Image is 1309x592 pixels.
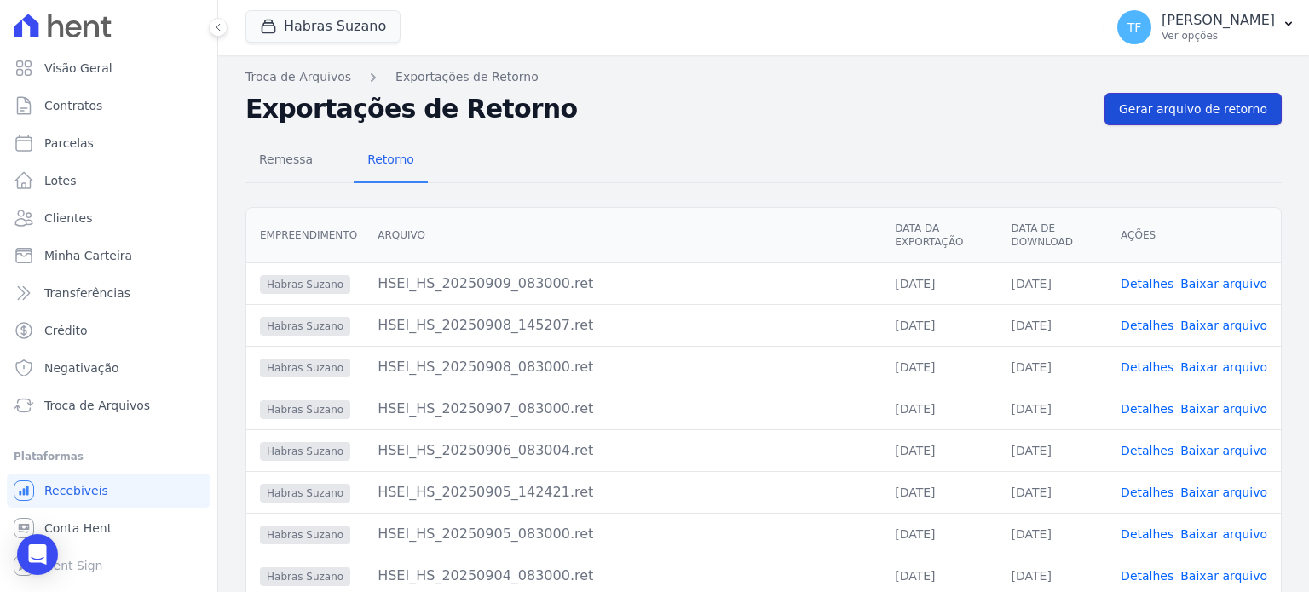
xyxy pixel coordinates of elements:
td: [DATE] [881,513,997,555]
a: Baixar arquivo [1180,486,1267,499]
span: Habras Suzano [260,400,350,419]
span: Parcelas [44,135,94,152]
div: HSEI_HS_20250906_083004.ret [378,440,868,461]
nav: Breadcrumb [245,68,1282,86]
a: Detalhes [1121,486,1173,499]
td: [DATE] [998,346,1108,388]
td: [DATE] [881,346,997,388]
a: Detalhes [1121,569,1173,583]
th: Empreendimento [246,208,364,263]
span: Minha Carteira [44,247,132,264]
span: Negativação [44,359,119,376]
td: [DATE] [881,471,997,513]
div: Open Intercom Messenger [17,534,58,575]
span: Habras Suzano [260,442,350,461]
div: HSEI_HS_20250907_083000.ret [378,399,868,419]
button: TF [PERSON_NAME] Ver opções [1104,3,1309,51]
td: [DATE] [881,262,997,304]
a: Visão Geral [7,51,210,85]
a: Detalhes [1121,527,1173,541]
a: Baixar arquivo [1180,444,1267,457]
div: Plataformas [14,446,204,467]
th: Arquivo [364,208,881,263]
a: Minha Carteira [7,239,210,273]
div: HSEI_HS_20250905_142421.ret [378,482,868,503]
a: Detalhes [1121,444,1173,457]
a: Lotes [7,164,210,198]
td: [DATE] [998,388,1108,429]
a: Baixar arquivo [1180,319,1267,332]
span: Habras Suzano [260,275,350,294]
a: Detalhes [1121,360,1173,374]
nav: Tab selector [245,139,428,183]
p: Ver opções [1162,29,1275,43]
td: [DATE] [881,429,997,471]
span: Habras Suzano [260,526,350,544]
a: Exportações de Retorno [395,68,539,86]
span: Crédito [44,322,88,339]
span: Habras Suzano [260,484,350,503]
a: Baixar arquivo [1180,569,1267,583]
td: [DATE] [998,513,1108,555]
span: Lotes [44,172,77,189]
a: Baixar arquivo [1180,277,1267,290]
a: Parcelas [7,126,210,160]
span: Habras Suzano [260,567,350,586]
span: Contratos [44,97,102,114]
td: [DATE] [998,471,1108,513]
a: Baixar arquivo [1180,402,1267,416]
div: HSEI_HS_20250909_083000.ret [378,273,868,294]
a: Detalhes [1121,277,1173,290]
span: Visão Geral [44,60,112,77]
a: Recebíveis [7,474,210,508]
a: Gerar arquivo de retorno [1104,93,1282,125]
div: HSEI_HS_20250905_083000.ret [378,524,868,544]
a: Detalhes [1121,319,1173,332]
span: Transferências [44,285,130,302]
a: Troca de Arquivos [245,68,351,86]
div: HSEI_HS_20250908_083000.ret [378,357,868,377]
span: Habras Suzano [260,359,350,377]
span: Recebíveis [44,482,108,499]
span: Troca de Arquivos [44,397,150,414]
th: Ações [1107,208,1281,263]
span: Retorno [357,142,424,176]
p: [PERSON_NAME] [1162,12,1275,29]
a: Remessa [245,139,326,183]
span: Habras Suzano [260,317,350,336]
span: Clientes [44,210,92,227]
a: Contratos [7,89,210,123]
a: Detalhes [1121,402,1173,416]
span: TF [1127,21,1142,33]
a: Baixar arquivo [1180,360,1267,374]
a: Conta Hent [7,511,210,545]
div: HSEI_HS_20250904_083000.ret [378,566,868,586]
td: [DATE] [881,304,997,346]
td: [DATE] [998,262,1108,304]
td: [DATE] [998,429,1108,471]
a: Troca de Arquivos [7,388,210,422]
td: [DATE] [881,388,997,429]
td: [DATE] [998,304,1108,346]
a: Transferências [7,276,210,310]
span: Conta Hent [44,520,112,537]
a: Negativação [7,351,210,385]
div: HSEI_HS_20250908_145207.ret [378,315,868,336]
span: Remessa [249,142,323,176]
th: Data de Download [998,208,1108,263]
h2: Exportações de Retorno [245,94,1091,124]
span: Gerar arquivo de retorno [1119,101,1267,118]
a: Retorno [354,139,428,183]
a: Clientes [7,201,210,235]
button: Habras Suzano [245,10,401,43]
a: Crédito [7,313,210,348]
th: Data da Exportação [881,208,997,263]
a: Baixar arquivo [1180,527,1267,541]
